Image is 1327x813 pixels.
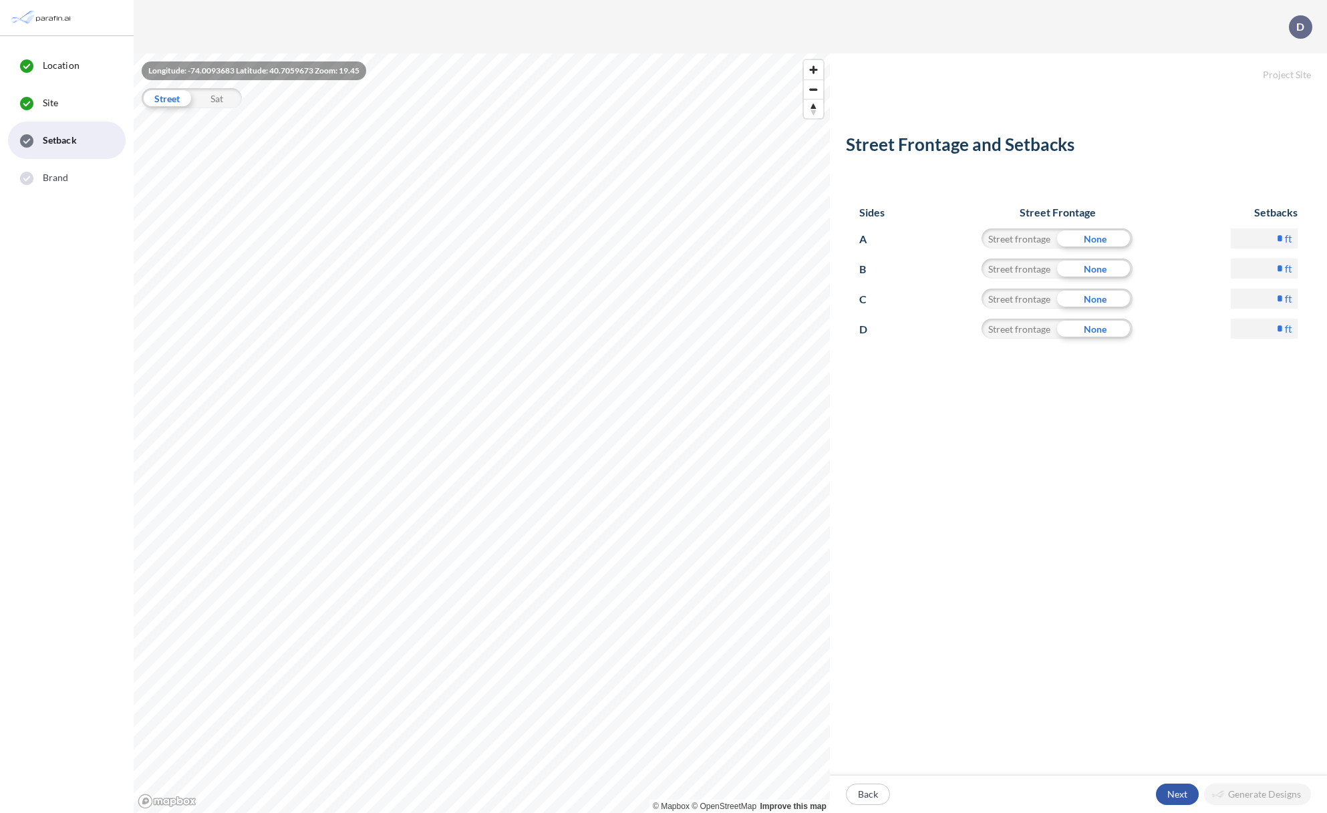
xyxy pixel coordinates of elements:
span: Site [43,96,58,110]
p: A [859,228,884,250]
span: Brand [43,171,69,184]
label: ft [1285,322,1292,335]
button: Back [846,784,890,805]
div: Street frontage [982,289,1057,309]
span: Location [43,59,80,72]
a: Mapbox homepage [138,794,196,809]
h2: Street Frontage and Setbacks [846,134,1311,160]
div: Longitude: -74.0093683 Latitude: 40.7059673 Zoom: 19.45 [142,61,366,80]
p: B [859,259,884,280]
div: Sat [192,88,242,108]
div: None [1057,259,1133,279]
div: Street frontage [982,259,1057,279]
a: OpenStreetMap [692,802,756,811]
a: Mapbox [653,802,690,811]
canvas: Map [134,53,830,813]
label: ft [1285,262,1292,275]
p: Back [858,788,878,801]
button: Zoom out [804,79,823,99]
span: Setback [43,134,77,147]
div: None [1057,228,1133,249]
button: Next [1156,784,1199,805]
img: Parafin [10,5,75,30]
p: C [859,289,884,310]
div: Street frontage [982,228,1057,249]
label: ft [1285,232,1292,245]
div: None [1057,289,1133,309]
label: ft [1285,292,1292,305]
a: Improve this map [760,802,826,811]
h6: Sides [859,206,885,218]
h6: Setbacks [1231,206,1298,218]
p: D [1296,21,1304,33]
button: Zoom in [804,60,823,79]
div: None [1057,319,1133,339]
span: Reset bearing to north [804,100,823,118]
div: Street [142,88,192,108]
p: D [859,319,884,340]
h6: Street Frontage [969,206,1146,218]
div: Street frontage [982,319,1057,339]
button: Reset bearing to north [804,99,823,118]
h5: Project Site [830,53,1327,81]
